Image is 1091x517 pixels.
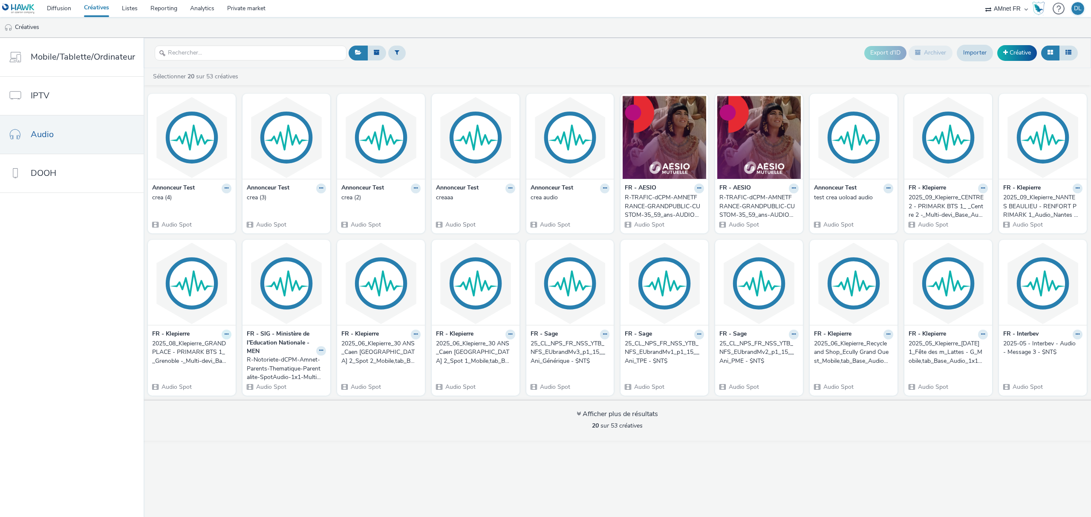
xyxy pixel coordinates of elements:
[436,193,512,202] div: creaaa
[255,383,286,391] span: Audio Spot
[434,242,517,325] img: 2025_06_Klepierre_30 ANS_Caen Mondeville 2_Spot 1_Mobile,tab_Base_Audio_1x1_1 - $NT$ visual
[814,193,890,202] div: test crea uoload audio
[717,242,801,325] img: 25_CL_NPS_FR_NSS_YTB_NFS_EUbrandMv2_p1_15__Ani_PME - $NT$ visual
[247,193,323,202] div: crea (3)
[31,128,54,141] span: Audio
[152,72,242,80] a: Sélectionner sur 53 créatives
[155,46,346,60] input: Rechercher...
[719,193,795,219] div: R-TRAFIC-dCPM-AMNETFRANCE-GRANDPUBLIC-CUSTOM-35_59_ans-AUDIO-1x1-Multidevice-Prev_Gene_Mai_25 - $...
[917,221,948,229] span: Audio Spot
[814,193,893,202] a: test crea uoload audio
[1003,193,1082,219] a: 2025_09_Klepierre_NANTES BEAULIEU - RENFORT PRIMARK 1_Audio_Nantes Bea_Multi-devi_Base_Audio_1x1_...
[728,383,759,391] span: Audio Spot
[531,184,573,193] strong: Annonceur Test
[577,409,658,419] div: Afficher plus de résultats
[917,383,948,391] span: Audio Spot
[161,221,192,229] span: Audio Spot
[823,221,854,229] span: Audio Spot
[444,383,476,391] span: Audio Spot
[728,221,759,229] span: Audio Spot
[528,242,612,325] img: 25_CL_NPS_FR_NSS_YTB_NFS_EUbrandMv3_p1_15__Ani_Générique - $NT$ visual
[341,184,384,193] strong: Annonceur Test
[814,339,893,365] a: 2025_06_Klepierre_Recycle and Shop_Ecully Grand Ouest_Mobile,tab_Base_Audio_1x1_1 - $NT$
[625,193,701,219] div: R-TRAFIC-dCPM-AMNETFRANCE-GRANDPUBLIC-CUSTOM-35_59_ans-AUDIO-1x1-Multidevice-Senior_Mars_25 - $41...
[531,339,606,365] div: 25_CL_NPS_FR_NSS_YTB_NFS_EUbrandMv3_p1_15__Ani_Générique - $NT$
[341,339,421,365] a: 2025_06_Klepierre_30 ANS_Caen [GEOGRAPHIC_DATA] 2_Spot 2_Mobile,tab_Base_Audio_1x1_1 - $NT$
[906,96,990,179] img: 2025_09_Klepierre_CENTRE 2 - PRIMARK BTS 1_ _Centre 2 -_Multi-devi_Base_Audio_1x1_1 - $NT$ visual
[434,96,517,179] img: creaaa visual
[719,330,747,339] strong: FR - Sage
[341,339,417,365] div: 2025_06_Klepierre_30 ANS_Caen [GEOGRAPHIC_DATA] 2_Spot 2_Mobile,tab_Base_Audio_1x1_1 - $NT$
[1032,2,1045,15] img: Hawk Academy
[245,242,328,325] img: R-Notoriete-dCPM-Amnet-Parents-Thematique-Parentalite-SpotAudio-1x1-Multidevice - $81238169$ visual
[1003,339,1082,357] a: 2025-05 - Interbev - Audio - Message 3 - $NT$
[1074,2,1082,15] div: DL
[436,193,515,202] a: creaaa
[531,193,610,202] a: crea audio
[188,72,194,80] strong: 20
[909,46,952,60] button: Archiver
[31,89,49,102] span: IPTV
[717,96,801,179] img: R-TRAFIC-dCPM-AMNETFRANCE-GRANDPUBLIC-CUSTOM-35_59_ans-AUDIO-1x1-Multidevice-Prev_Gene_Mai_25 - $...
[812,96,895,179] img: test crea uoload audio visual
[152,193,228,202] div: crea (4)
[592,422,599,430] strong: 20
[864,46,906,60] button: Export d'ID
[909,330,946,339] strong: FR - Klepierre
[957,45,993,61] a: Importer
[341,193,421,202] a: crea (2)
[633,383,664,391] span: Audio Spot
[161,383,192,391] span: Audio Spot
[152,193,231,202] a: crea (4)
[1012,221,1043,229] span: Audio Spot
[350,383,381,391] span: Audio Spot
[528,96,612,179] img: crea audio visual
[719,339,795,365] div: 25_CL_NPS_FR_NSS_YTB_NFS_EUbrandMv2_p1_15__Ani_PME - $NT$
[625,339,701,365] div: 25_CL_NPS_FR_NSS_YTB_NFS_EUbrandMv1_p1_15__Ani_TPE - $NT$
[247,330,314,356] strong: FR - SIG - Ministère de l'Education Nationale - MEN
[245,96,328,179] img: crea (3) visual
[1041,46,1059,60] button: Grille
[4,23,13,32] img: audio
[31,167,56,179] span: DOOH
[592,422,643,430] span: sur 53 créatives
[539,221,570,229] span: Audio Spot
[909,184,946,193] strong: FR - Klepierre
[906,242,990,325] img: 2025_05_Klepierre_Fête des Mères 1_Fête des m_Lattes - G_Mobile,tab_Base_Audio_1x1_1 - $NT$ visual
[1059,46,1078,60] button: Liste
[1003,193,1079,219] div: 2025_09_Klepierre_NANTES BEAULIEU - RENFORT PRIMARK 1_Audio_Nantes Bea_Multi-devi_Base_Audio_1x1_...
[350,221,381,229] span: Audio Spot
[152,339,228,365] div: 2025_08_Klepierre_GRAND PLACE - PRIMARK BTS 1_ _Grenoble -_Multi-devi_Base_Audio_1x1_1 - $NT$
[909,339,984,365] div: 2025_05_Klepierre_[DATE] 1_Fête des m_Lattes - G_Mobile,tab_Base_Audio_1x1_1 - $NT$
[31,51,135,63] span: Mobile/Tablette/Ordinateur
[625,339,704,365] a: 25_CL_NPS_FR_NSS_YTB_NFS_EUbrandMv1_p1_15__Ani_TPE - $NT$
[633,221,664,229] span: Audio Spot
[341,330,379,339] strong: FR - Klepierre
[1003,330,1039,339] strong: FR - Interbev
[1001,242,1085,325] img: 2025-05 - Interbev - Audio - Message 3 - $NT$ visual
[444,221,476,229] span: Audio Spot
[531,330,558,339] strong: FR - Sage
[247,356,323,382] div: R-Notoriete-dCPM-Amnet-Parents-Thematique-Parentalite-SpotAudio-1x1-Multidevice - $81238169$
[339,242,423,325] img: 2025_06_Klepierre_30 ANS_Caen Mondeville 2_Spot 2_Mobile,tab_Base_Audio_1x1_1 - $NT$ visual
[247,184,289,193] strong: Annonceur Test
[625,330,652,339] strong: FR - Sage
[339,96,423,179] img: crea (2) visual
[150,242,234,325] img: 2025_08_Klepierre_GRAND PLACE - PRIMARK BTS 1_ _Grenoble -_Multi-devi_Base_Audio_1x1_1 - $NT$ visual
[1012,383,1043,391] span: Audio Spot
[625,193,704,219] a: R-TRAFIC-dCPM-AMNETFRANCE-GRANDPUBLIC-CUSTOM-35_59_ans-AUDIO-1x1-Multidevice-Senior_Mars_25 - $41...
[152,330,190,339] strong: FR - Klepierre
[623,242,706,325] img: 25_CL_NPS_FR_NSS_YTB_NFS_EUbrandMv1_p1_15__Ani_TPE - $NT$ visual
[823,383,854,391] span: Audio Spot
[909,339,988,365] a: 2025_05_Klepierre_[DATE] 1_Fête des m_Lattes - G_Mobile,tab_Base_Audio_1x1_1 - $NT$
[997,45,1037,60] a: Créative
[436,339,515,365] a: 2025_06_Klepierre_30 ANS_Caen [GEOGRAPHIC_DATA] 2_Spot 1_Mobile,tab_Base_Audio_1x1_1 - $NT$
[152,184,195,193] strong: Annonceur Test
[531,339,610,365] a: 25_CL_NPS_FR_NSS_YTB_NFS_EUbrandMv3_p1_15__Ani_Générique - $NT$
[255,221,286,229] span: Audio Spot
[623,96,706,179] img: R-TRAFIC-dCPM-AMNETFRANCE-GRANDPUBLIC-CUSTOM-35_59_ans-AUDIO-1x1-Multidevice-Senior_Mars_25 - $41...
[719,339,799,365] a: 25_CL_NPS_FR_NSS_YTB_NFS_EUbrandMv2_p1_15__Ani_PME - $NT$
[1032,2,1048,15] a: Hawk Academy
[909,193,988,219] a: 2025_09_Klepierre_CENTRE 2 - PRIMARK BTS 1_ _Centre 2 -_Multi-devi_Base_Audio_1x1_1 - $NT$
